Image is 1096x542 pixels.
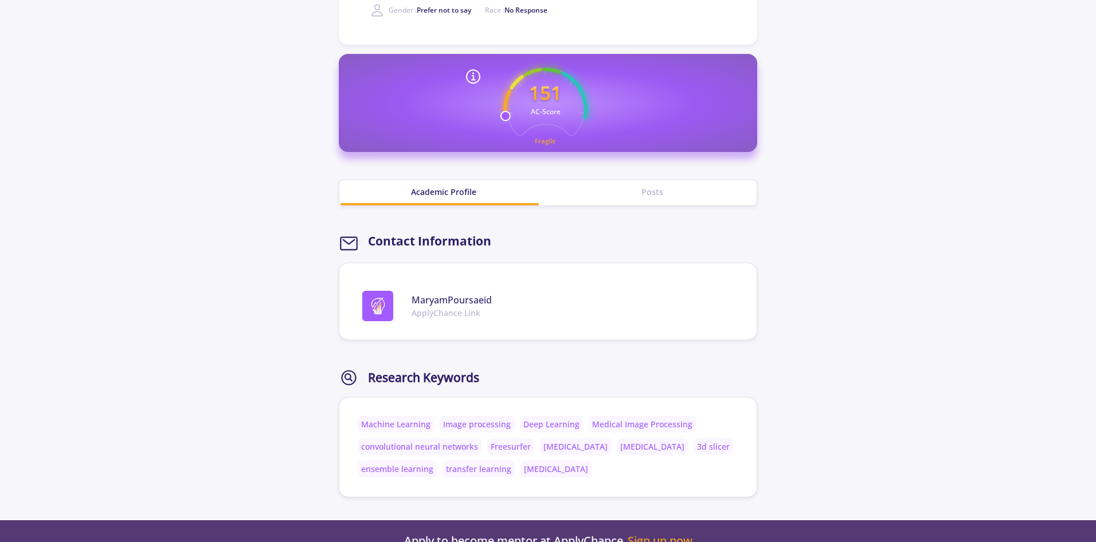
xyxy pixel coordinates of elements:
text: Fragile [535,137,556,145]
div: ensemble learning [358,461,437,477]
span: Prefer not to say [417,5,471,15]
span: Gender : [389,5,471,15]
div: Machine Learning [358,416,434,432]
span: No Response [504,5,547,15]
h2: Contact Information [368,234,491,248]
div: Medical Image Processing [589,416,696,432]
text: AC-Score [530,107,560,116]
text: 151 [529,80,562,106]
div: Posts [548,186,757,198]
div: Academic Profile [339,186,548,198]
div: 3d slicer [694,438,733,455]
span: ApplyChance Link [412,307,492,319]
span: Race : [485,5,547,15]
img: logo [370,298,386,314]
div: convolutional neural networks [358,438,482,455]
div: Deep Learning [520,416,583,432]
h2: Research Keywords [368,371,479,385]
span: MaryamPoursaeid [412,293,492,307]
div: [MEDICAL_DATA] [540,438,611,455]
div: Image processing [440,416,514,432]
div: [MEDICAL_DATA] [520,461,592,477]
div: [MEDICAL_DATA] [617,438,688,455]
div: Freesurfer [487,438,534,455]
div: transfer learning [443,461,515,477]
